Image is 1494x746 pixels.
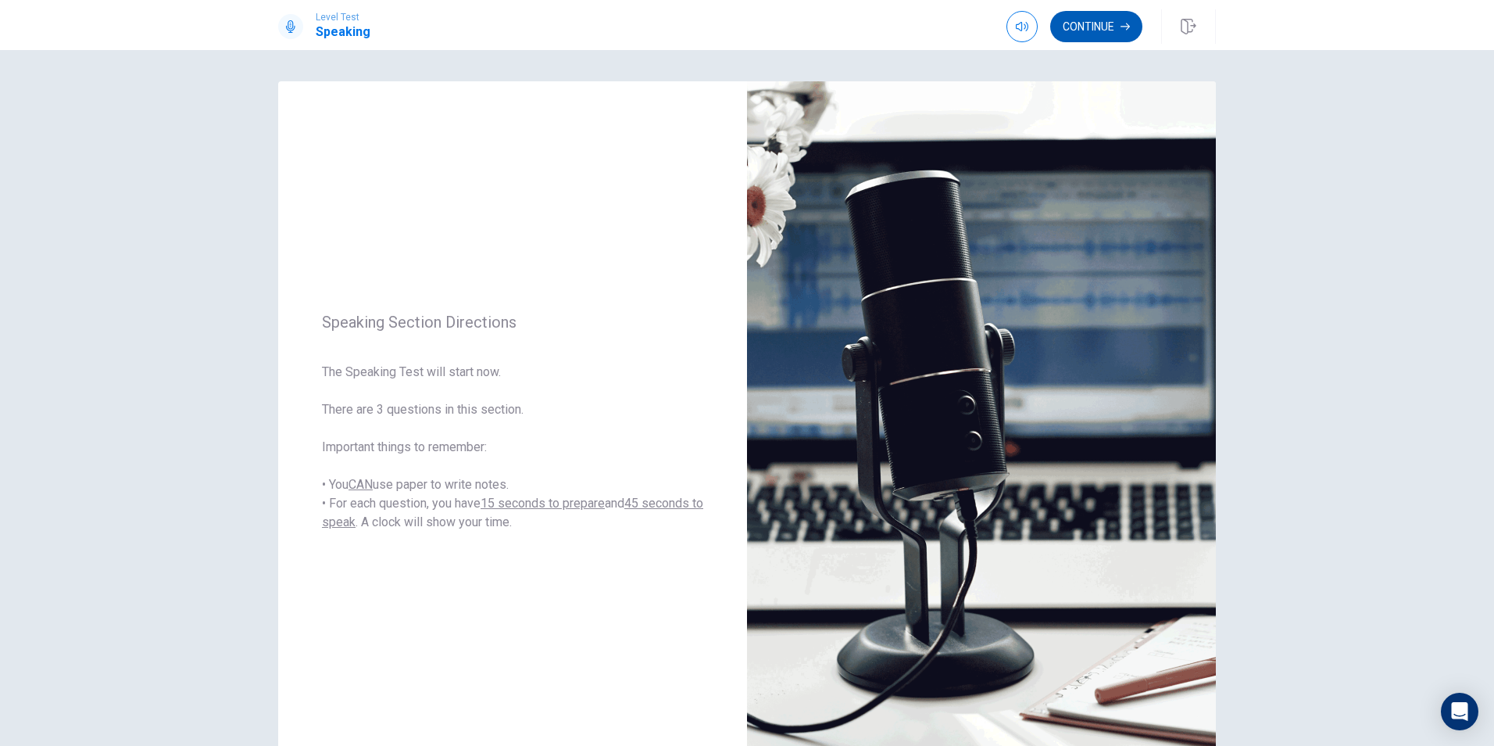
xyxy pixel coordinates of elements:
[1441,693,1478,730] div: Open Intercom Messenger
[1050,11,1142,42] button: Continue
[348,477,373,492] u: CAN
[481,496,605,511] u: 15 seconds to prepare
[322,363,703,532] span: The Speaking Test will start now. There are 3 questions in this section. Important things to reme...
[322,313,703,332] span: Speaking Section Directions
[316,23,370,41] h1: Speaking
[316,12,370,23] span: Level Test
